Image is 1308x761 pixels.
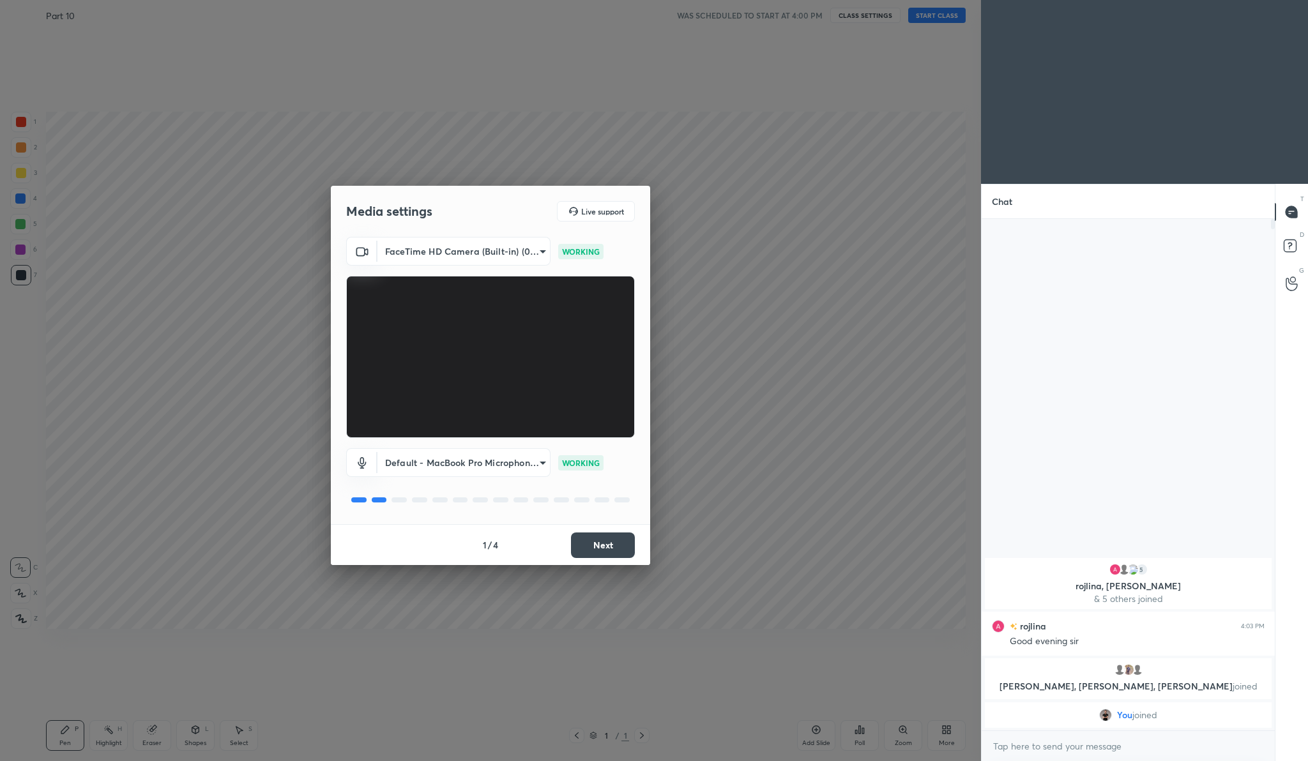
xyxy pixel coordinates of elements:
[1099,709,1112,721] img: 9f6949702e7c485d94fd61f2cce3248e.jpg
[571,532,635,558] button: Next
[1118,563,1130,576] img: default.png
[982,555,1275,730] div: grid
[562,246,600,257] p: WORKING
[377,237,551,266] div: FaceTime HD Camera (Built-in) (05ac:8514)
[377,448,551,477] div: FaceTime HD Camera (Built-in) (05ac:8514)
[581,207,624,215] h5: Live support
[1017,619,1046,633] h6: rojlina
[1132,710,1157,720] span: joined
[1300,230,1304,239] p: D
[992,594,1264,604] p: & 5 others joined
[1127,563,1139,576] img: 3
[1109,563,1122,576] img: 3
[1300,194,1304,204] p: T
[493,538,498,552] h4: 4
[1010,635,1265,648] div: Good evening sir
[1299,266,1304,275] p: G
[1010,623,1017,630] img: no-rating-badge.077c3623.svg
[992,581,1264,591] p: rojlina, [PERSON_NAME]
[562,457,600,469] p: WORKING
[1113,663,1126,676] img: default.png
[483,538,487,552] h4: 1
[992,681,1264,691] p: [PERSON_NAME], [PERSON_NAME], [PERSON_NAME]
[1241,622,1265,630] div: 4:03 PM
[1136,563,1148,576] div: 5
[1233,680,1258,692] span: joined
[982,185,1023,218] p: Chat
[1131,663,1144,676] img: default.png
[346,203,432,220] h2: Media settings
[1117,710,1132,720] span: You
[1122,663,1135,676] img: 3
[992,620,1005,633] img: 3
[488,538,492,552] h4: /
